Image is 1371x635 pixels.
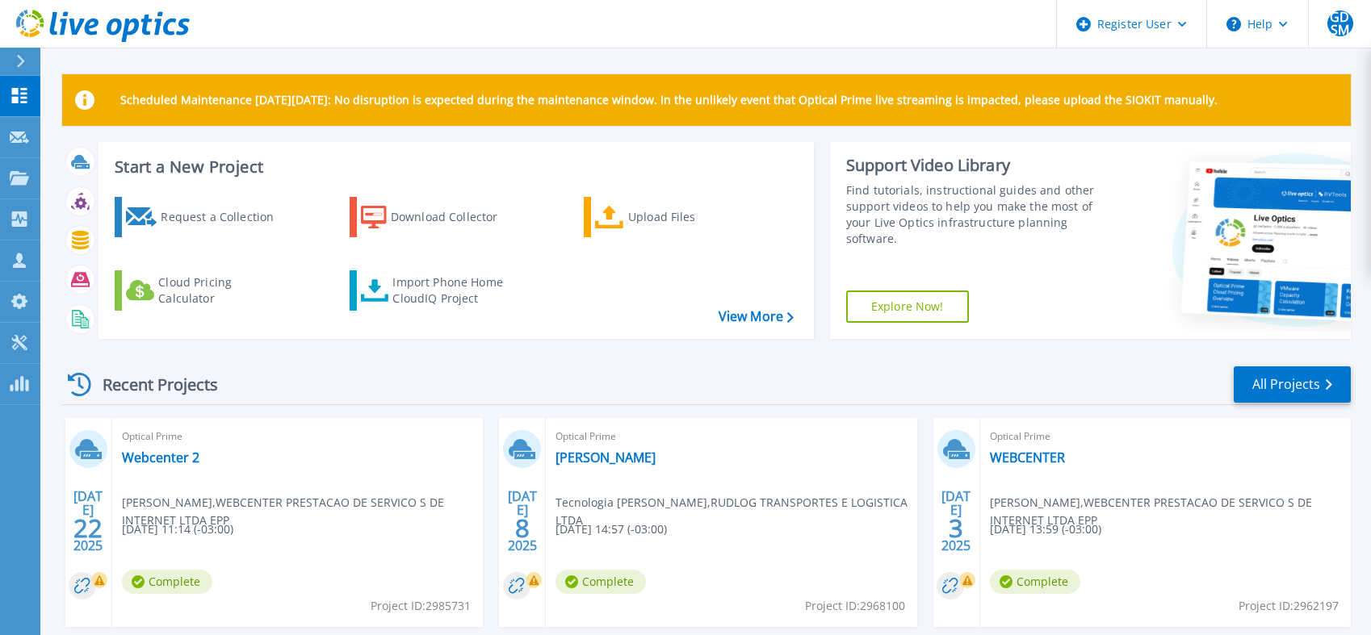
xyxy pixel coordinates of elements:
div: Find tutorials, instructional guides and other support videos to help you make the most of your L... [846,182,1109,247]
span: Optical Prime [556,428,907,445]
span: Project ID: 2962197 [1239,597,1339,615]
div: Recent Projects [62,365,240,404]
span: [DATE] 14:57 (-03:00) [556,520,667,538]
div: [DATE] 2025 [73,491,103,550]
span: Tecnologia [PERSON_NAME] , RUDLOG TRANSPORTES E LOGISTICA LTDA [556,494,916,529]
span: Complete [990,570,1080,594]
div: Import Phone Home CloudIQ Project [392,274,518,307]
a: Request a Collection [115,197,295,237]
p: Scheduled Maintenance [DATE][DATE]: No disruption is expected during the maintenance window. In t... [120,94,1218,107]
div: Support Video Library [846,155,1109,176]
span: Project ID: 2985731 [371,597,471,615]
span: Project ID: 2968100 [805,597,905,615]
span: 8 [515,521,530,535]
span: [PERSON_NAME] , WEBCENTER PRESTACAO DE SERVICO S DE INTERNET LTDA EPP [990,494,1351,529]
span: [DATE] 11:14 (-03:00) [122,520,233,538]
a: Cloud Pricing Calculator [115,270,295,311]
div: Upload Files [628,201,757,233]
span: 3 [949,521,963,535]
span: GDSM [1327,10,1353,36]
a: WEBCENTER [990,449,1065,466]
span: Complete [556,570,646,594]
div: Cloud Pricing Calculator [158,274,287,307]
span: Complete [122,570,212,594]
div: [DATE] 2025 [941,491,971,550]
span: Optical Prime [122,428,473,445]
span: 22 [73,521,103,535]
div: Request a Collection [161,201,290,233]
span: [PERSON_NAME] , WEBCENTER PRESTACAO DE SERVICO S DE INTERNET LTDA EPP [122,494,483,529]
a: Upload Files [584,197,764,237]
div: Download Collector [391,201,520,233]
span: [DATE] 13:59 (-03:00) [990,520,1101,538]
a: Explore Now! [846,290,969,323]
h3: Start a New Project [115,158,793,176]
a: [PERSON_NAME] [556,449,656,466]
a: View More [719,309,794,324]
a: All Projects [1234,366,1351,403]
span: Optical Prime [990,428,1341,445]
a: Webcenter 2 [122,449,199,466]
div: [DATE] 2025 [507,491,538,550]
a: Download Collector [350,197,530,237]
